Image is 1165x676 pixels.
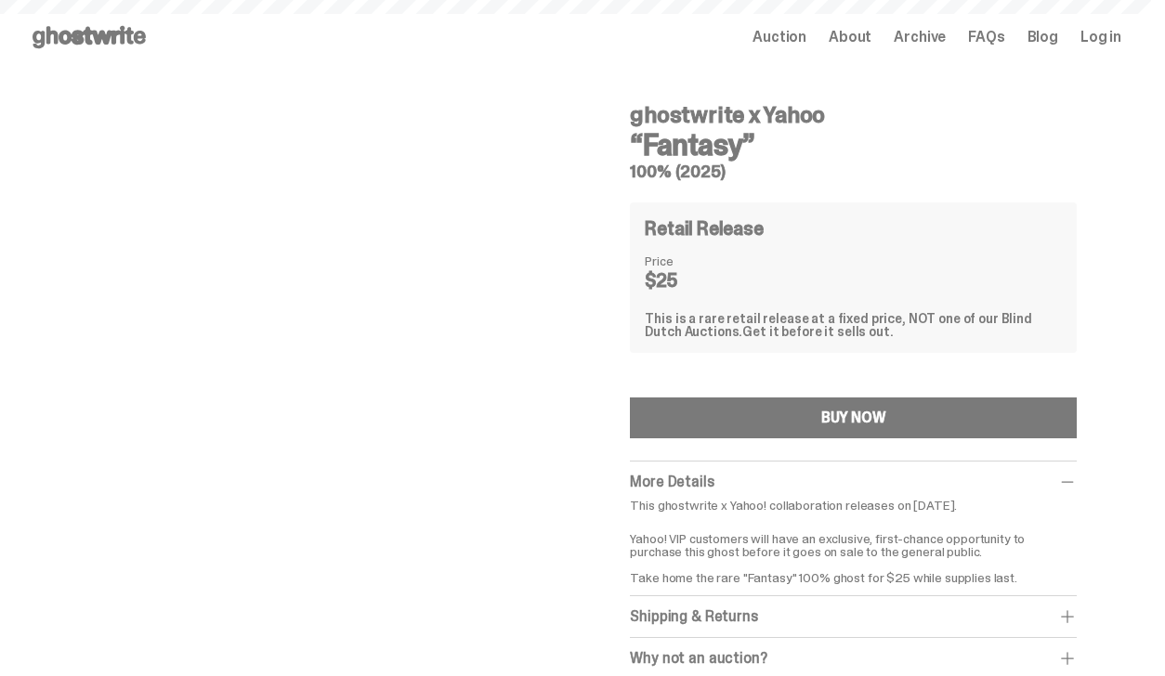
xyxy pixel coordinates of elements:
[630,472,713,491] span: More Details
[1028,30,1058,45] a: Blog
[829,30,871,45] a: About
[645,254,738,267] dt: Price
[630,649,1077,668] div: Why not an auction?
[742,323,893,340] span: Get it before it sells out.
[753,30,806,45] a: Auction
[630,519,1077,584] p: Yahoo! VIP customers will have an exclusive, first-chance opportunity to purchase this ghost befo...
[1080,30,1121,45] a: Log in
[645,312,1062,338] div: This is a rare retail release at a fixed price, NOT one of our Blind Dutch Auctions.
[821,410,886,425] div: BUY NOW
[630,104,1077,126] h4: ghostwrite x Yahoo
[630,397,1077,438] button: BUY NOW
[968,30,1004,45] a: FAQs
[630,163,1077,180] h5: 100% (2025)
[645,271,738,290] dd: $25
[630,130,1077,160] h3: “Fantasy”
[894,30,946,45] a: Archive
[645,219,763,238] h4: Retail Release
[630,607,1077,626] div: Shipping & Returns
[630,499,1077,512] p: This ghostwrite x Yahoo! collaboration releases on [DATE].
